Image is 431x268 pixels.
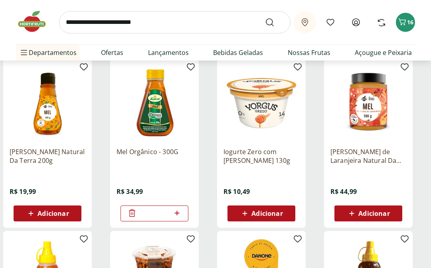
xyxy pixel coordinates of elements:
[38,210,69,217] span: Adicionar
[19,43,29,62] button: Menu
[10,187,36,196] span: R$ 19,99
[10,65,85,141] img: Mel Silvestre Natural Da Terra 200g
[227,205,295,221] button: Adicionar
[396,13,415,32] button: Carrinho
[59,11,291,33] input: search
[265,18,284,27] button: Submit Search
[407,18,413,26] span: 16
[330,65,406,141] img: Mel Flor de Laranjeira Natural Da Terra 500g
[117,65,192,141] img: Mel Orgânico - 300G
[251,210,283,217] span: Adicionar
[358,210,389,217] span: Adicionar
[330,147,406,165] a: [PERSON_NAME] de Laranjeira Natural Da Terra 500g
[10,147,85,165] a: [PERSON_NAME] Natural Da Terra 200g
[223,147,299,165] a: Iogurte Zero com [PERSON_NAME] 130g
[117,187,143,196] span: R$ 34,99
[288,48,330,57] a: Nossas Frutas
[334,205,402,221] button: Adicionar
[101,48,123,57] a: Ofertas
[16,10,56,33] img: Hortifruti
[19,43,77,62] span: Departamentos
[213,48,263,57] a: Bebidas Geladas
[330,187,357,196] span: R$ 44,99
[14,205,81,221] button: Adicionar
[117,147,192,165] a: Mel Orgânico - 300G
[223,187,250,196] span: R$ 10,49
[148,48,189,57] a: Lançamentos
[223,65,299,141] img: Iogurte Zero com Mel Yorgus 130g
[355,48,412,57] a: Açougue e Peixaria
